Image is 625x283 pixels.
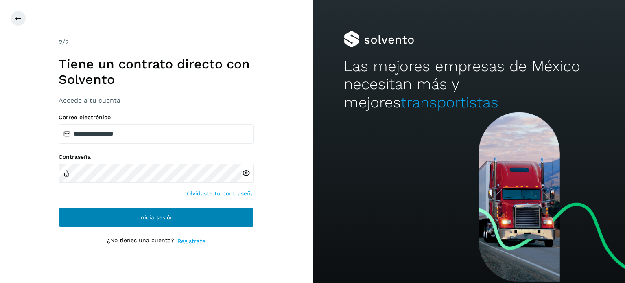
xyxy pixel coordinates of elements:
label: Contraseña [59,154,254,160]
label: Correo electrónico [59,114,254,121]
h3: Accede a tu cuenta [59,97,254,104]
button: Inicia sesión [59,208,254,227]
span: transportistas [401,94,498,111]
h2: Las mejores empresas de México necesitan más y mejores [344,57,594,112]
span: Inicia sesión [139,215,174,220]
span: 2 [59,38,62,46]
h1: Tiene un contrato directo con Solvento [59,56,254,88]
a: Regístrate [177,237,205,246]
p: ¿No tienes una cuenta? [107,237,174,246]
a: Olvidaste tu contraseña [187,189,254,198]
div: /2 [59,37,254,47]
